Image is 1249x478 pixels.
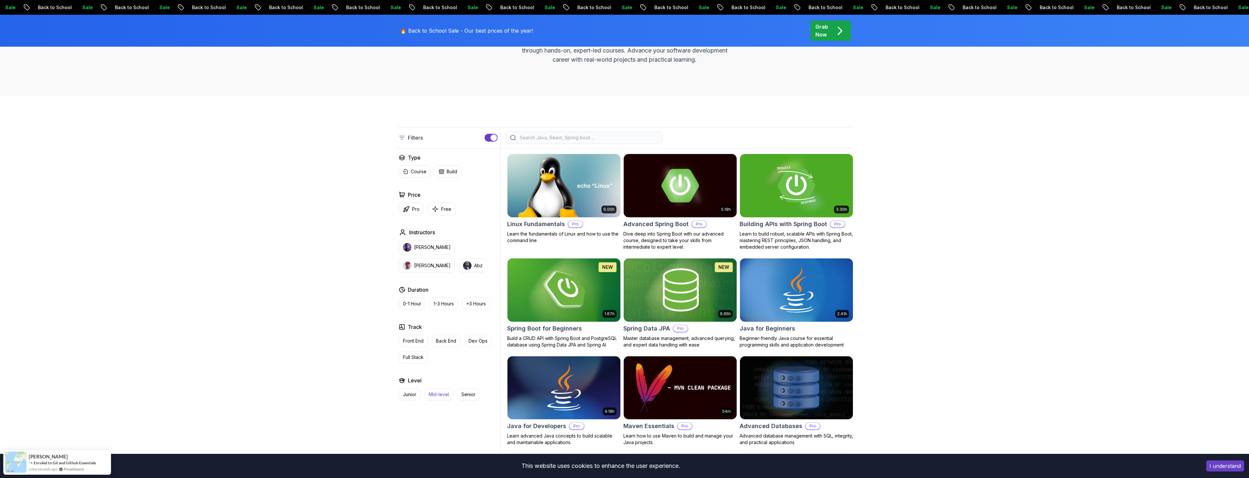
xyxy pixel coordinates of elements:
h2: Type [408,154,421,162]
button: Build [435,165,461,178]
img: instructor img [403,243,411,252]
a: Spring Boot for Beginners card1.67hNEWSpring Boot for BeginnersBuild a CRUD API with Spring Boot ... [507,258,621,348]
p: Pro [569,423,584,429]
p: Back to School [1177,4,1222,11]
a: Enroled to Git and Github Essentials [34,460,96,466]
p: Back to School [869,4,913,11]
p: Pro [830,221,845,227]
h2: Spring Data JPA [623,324,670,333]
img: Java for Developers card [507,356,620,420]
img: Java for Beginners card [740,258,853,322]
h2: Duration [408,286,428,294]
button: 1-3 Hours [429,298,458,310]
p: 3.30h [836,207,847,212]
p: 6.00h [603,207,615,212]
h2: Instructors [409,228,435,236]
button: Front End [399,335,428,347]
p: Back End [436,338,456,344]
p: 1-3 Hours [434,301,454,307]
p: Sale [1145,4,1165,11]
button: instructor imgAbz [459,258,487,273]
img: Advanced Spring Boot card [624,154,737,217]
button: Accept cookies [1206,460,1244,471]
a: Advanced Databases cardAdvanced DatabasesProAdvanced database management with SQL, integrity, and... [740,356,853,446]
p: Pro [673,325,688,332]
p: NEW [718,264,729,270]
h2: Spring Boot for Beginners [507,324,582,333]
button: 0-1 Hour [399,298,425,310]
p: Back to School [1023,4,1067,11]
p: 0-1 Hour [403,301,421,307]
img: Spring Boot for Beginners card [507,258,620,322]
p: Build [447,168,457,175]
button: Full Stack [399,351,428,363]
span: a few seconds ago [29,466,57,472]
img: Linux Fundamentals card [507,154,620,217]
p: Learn the fundamentals of Linux and how to use the command line [507,231,621,244]
p: Beginner-friendly Java course for essential programming skills and application development [740,335,853,348]
p: Back to School [561,4,605,11]
a: Maven Essentials card54mMaven EssentialsProLearn how to use Maven to build and manage your Java p... [623,356,737,446]
p: Sale [836,4,857,11]
span: [PERSON_NAME] [29,454,68,459]
p: Build a CRUD API with Spring Boot and PostgreSQL database using Spring Data JPA and Spring AI [507,335,621,348]
h2: Java for Beginners [740,324,795,333]
h2: Linux Fundamentals [507,220,565,229]
p: Learn to build robust, scalable APIs with Spring Boot, mastering REST principles, JSON handling, ... [740,231,853,250]
p: Sale [374,4,395,11]
a: ProveSource [64,466,84,472]
p: Sale [1222,4,1242,11]
p: Back to School [484,4,528,11]
a: Spring Data JPA card6.65hNEWSpring Data JPAProMaster database management, advanced querying, and ... [623,258,737,348]
img: Building APIs with Spring Boot card [740,154,853,217]
p: Sale [682,4,703,11]
button: Free [428,203,456,215]
button: Senior [457,388,480,401]
button: Dev Ops [464,335,492,347]
p: Pro [412,206,420,212]
h2: Java for Developers [507,422,566,431]
p: Sale [143,4,164,11]
p: Learn how to use Maven to build and manage your Java projects [623,433,737,446]
p: [PERSON_NAME] [414,244,451,251]
button: Course [399,165,431,178]
input: Search Java, React, Spring boot ... [519,134,658,141]
p: Abz [474,262,483,269]
p: Back to School [98,4,143,11]
h2: Track [408,323,422,331]
p: 2.41h [837,311,847,316]
img: Spring Data JPA card [624,258,737,322]
h2: Advanced Databases [740,422,802,431]
p: Filters [408,134,423,142]
p: Back to School [329,4,374,11]
p: Front End [403,338,424,344]
p: Back to School [715,4,759,11]
p: Senior [461,391,475,398]
a: Linux Fundamentals card6.00hLinux FundamentalsProLearn the fundamentals of Linux and how to use t... [507,154,621,244]
p: 🔥 Back to School Sale - Our best prices of the year! [400,27,533,35]
a: Building APIs with Spring Boot card3.30hBuilding APIs with Spring BootProLearn to build robust, s... [740,154,853,250]
p: Sale [220,4,241,11]
p: Dev Ops [469,338,488,344]
p: 6.65h [720,311,731,316]
p: Back to School [21,4,66,11]
p: Sale [605,4,626,11]
h2: Price [408,191,421,199]
p: Pro [568,221,583,227]
p: Sale [66,4,87,11]
h2: Advanced Spring Boot [623,220,689,229]
p: Grab Now [815,23,828,39]
p: Sale [1067,4,1088,11]
p: Free [441,206,451,212]
img: instructor img [463,261,472,270]
p: Master in-demand skills like Java, Spring Boot, DevOps, React, and more through hands-on, expert-... [515,37,734,64]
a: Java for Developers card9.18hJava for DevelopersProLearn advanced Java concepts to build scalable... [507,356,621,446]
p: 9.18h [605,409,615,414]
p: Mid-level [429,391,449,398]
h2: Maven Essentials [623,422,674,431]
p: Junior [403,391,416,398]
img: Advanced Databases card [740,356,853,420]
a: Java for Beginners card2.41hJava for BeginnersBeginner-friendly Java course for essential program... [740,258,853,348]
button: Back End [432,335,460,347]
p: Learn advanced Java concepts to build scalable and maintainable applications. [507,433,621,446]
